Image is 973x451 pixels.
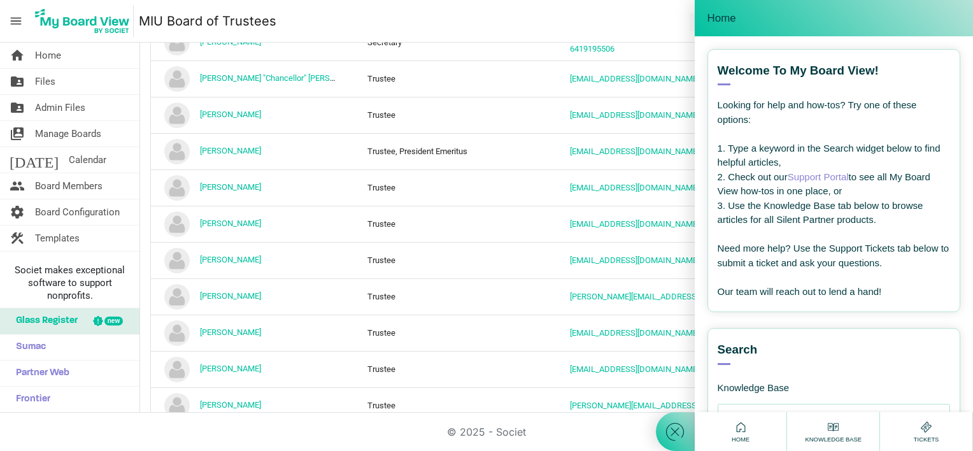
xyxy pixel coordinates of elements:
[10,147,59,173] span: [DATE]
[557,24,841,61] td: boardoftrustees@miu.edu6419195506 is template cell column header Contact Info
[200,146,261,155] a: [PERSON_NAME]
[151,387,354,424] td: Maureen Wynne is template cell column header Name
[10,226,25,251] span: construction
[164,103,190,128] img: no-profile-picture.svg
[354,278,557,315] td: Trustee column header Position
[557,278,841,315] td: leon.gatys@gmail.com is template cell column header Contact Info
[557,61,841,97] td: rajachancellor@maharishi.net is template cell column header Contact Info
[35,199,120,225] span: Board Configuration
[164,211,190,237] img: no-profile-picture.svg
[164,357,190,382] img: no-profile-picture.svg
[31,5,134,37] img: My Board View Logo
[35,121,101,147] span: Manage Boards
[718,285,950,299] div: Our team will reach out to lend a hand!
[557,242,841,278] td: tkorgle@globalcountry.net is template cell column header Contact Info
[570,401,760,410] a: [PERSON_NAME][EMAIL_ADDRESS][DOMAIN_NAME]
[718,98,950,127] div: Looking for help and how-tos? Try one of these options:
[151,97,354,133] td: James Davis is template cell column header Name
[10,334,46,360] span: Sumac
[802,419,865,444] div: Knowledge Base
[151,278,354,315] td: Leon Gatys is template cell column header Name
[164,393,190,419] img: no-profile-picture.svg
[354,24,557,61] td: Secretary column header Position
[557,351,841,387] td: marhdavy@gmail.com is template cell column header Contact Info
[200,327,261,337] a: [PERSON_NAME]
[200,364,261,373] a: [PERSON_NAME]
[718,365,896,394] div: Knowledge Base
[151,61,354,97] td: Howard "Chancellor" Chandler is template cell column header Name
[10,43,25,68] span: home
[10,387,50,412] span: Frontier
[718,62,950,85] div: Welcome to My Board View!
[35,226,80,251] span: Templates
[354,97,557,133] td: Trustee column header Position
[200,110,261,119] a: [PERSON_NAME]
[35,173,103,199] span: Board Members
[570,110,699,120] a: [EMAIL_ADDRESS][DOMAIN_NAME]
[200,291,261,301] a: [PERSON_NAME]
[164,66,190,92] img: no-profile-picture.svg
[570,147,699,156] a: [EMAIL_ADDRESS][DOMAIN_NAME]
[570,44,614,54] a: 6419195506
[354,315,557,351] td: Trustee column header Position
[10,69,25,94] span: folder_shared
[570,364,699,374] a: [EMAIL_ADDRESS][DOMAIN_NAME]
[6,264,134,302] span: Societ makes exceptional software to support nonprofits.
[557,169,841,206] td: jfauerso@yahoo.com is template cell column header Contact Info
[139,8,276,34] a: MIU Board of Trustees
[35,95,85,120] span: Admin Files
[10,121,25,147] span: switch_account
[354,351,557,387] td: Trustee column header Position
[354,242,557,278] td: Trustee column header Position
[200,73,369,83] a: [PERSON_NAME] "Chancellor" [PERSON_NAME]
[200,400,261,410] a: [PERSON_NAME]
[718,241,950,270] div: Need more help? Use the Support Tickets tab below to submit a ticket and ask your questions.
[447,426,526,438] a: © 2025 - Societ
[200,255,261,264] a: [PERSON_NAME]
[728,435,753,444] span: Home
[354,169,557,206] td: Trustee column header Position
[151,351,354,387] td: Martin Davy is template cell column header Name
[802,435,865,444] span: Knowledge Base
[557,133,841,169] td: jhagelin@miu.edu is template cell column header Contact Info
[10,308,78,334] span: Glass Register
[10,95,25,120] span: folder_shared
[35,69,55,94] span: Files
[200,182,261,192] a: [PERSON_NAME]
[728,419,753,444] div: Home
[570,255,699,265] a: [EMAIL_ADDRESS][DOMAIN_NAME]
[728,404,946,430] input: Search
[164,30,190,55] img: no-profile-picture.svg
[570,183,699,192] a: [EMAIL_ADDRESS][DOMAIN_NAME]
[718,170,950,199] div: 2. Check out our to see all My Board View how-tos in one place, or
[354,61,557,97] td: Trustee column header Position
[707,12,736,25] span: Home
[200,218,261,228] a: [PERSON_NAME]
[151,315,354,351] td: Margaret Busch is template cell column header Name
[354,133,557,169] td: Trustee, President Emeritus column header Position
[164,284,190,310] img: no-profile-picture.svg
[164,175,190,201] img: no-profile-picture.svg
[164,320,190,346] img: no-profile-picture.svg
[557,97,841,133] td: jdavis@jimdavisimages.com is template cell column header Contact Info
[151,206,354,242] td: Keith Wallace is template cell column header Name
[31,5,139,37] a: My Board View Logo
[911,419,942,444] div: Tickets
[557,315,841,351] td: pegibusch@gmail.com is template cell column header Contact Info
[788,171,849,182] a: Support Portal
[151,24,354,61] td: Elaine Guthrie is template cell column header Name
[104,317,123,326] div: new
[557,206,841,242] td: keithwallace108@gmail.com is template cell column header Contact Info
[35,43,61,68] span: Home
[151,169,354,206] td: Josephine Fauerso is template cell column header Name
[4,9,28,33] span: menu
[69,147,106,173] span: Calendar
[718,141,950,170] div: 1. Type a keyword in the Search widget below to find helpful articles,
[718,341,758,358] span: Search
[164,139,190,164] img: no-profile-picture.svg
[718,199,950,227] div: 3. Use the Knowledge Base tab below to browse articles for all Silent Partner products.
[570,328,699,338] a: [EMAIL_ADDRESS][DOMAIN_NAME]
[151,133,354,169] td: John Hagelin is template cell column header Name
[570,292,760,301] a: [PERSON_NAME][EMAIL_ADDRESS][DOMAIN_NAME]
[570,219,699,229] a: [EMAIL_ADDRESS][DOMAIN_NAME]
